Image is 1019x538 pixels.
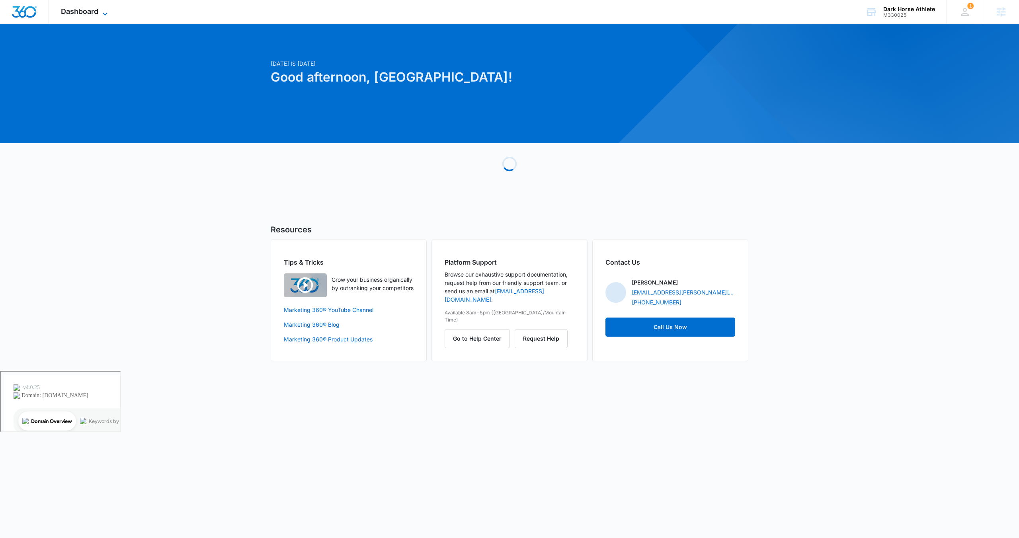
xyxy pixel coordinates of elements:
[21,46,28,53] img: tab_domain_overview_orange.svg
[445,335,515,342] a: Go to Help Center
[605,318,735,337] a: Call Us Now
[284,273,327,297] img: Quick Overview Video
[632,278,678,287] p: [PERSON_NAME]
[967,3,974,9] span: 1
[883,12,935,18] div: account id
[883,6,935,12] div: account name
[79,46,86,53] img: tab_keywords_by_traffic_grey.svg
[605,257,735,267] h2: Contact Us
[22,13,39,19] div: v 4.0.25
[271,224,748,236] h5: Resources
[445,329,510,348] button: Go to Help Center
[632,288,735,296] a: [EMAIL_ADDRESS][PERSON_NAME][DOMAIN_NAME]
[632,298,681,306] a: [PHONE_NUMBER]
[445,270,574,304] p: Browse our exhaustive support documentation, request help from our friendly support team, or send...
[271,68,586,87] h1: Good afternoon, [GEOGRAPHIC_DATA]!
[605,282,626,303] img: Cheyenne von Hoene
[515,329,568,348] button: Request Help
[284,257,414,267] h2: Tips & Tricks
[21,21,88,27] div: Domain: [DOMAIN_NAME]
[13,21,19,27] img: website_grey.svg
[30,47,71,52] div: Domain Overview
[445,309,574,324] p: Available 8am-5pm ([GEOGRAPHIC_DATA]/Mountain Time)
[61,7,98,16] span: Dashboard
[445,257,574,267] h2: Platform Support
[284,320,414,329] a: Marketing 360® Blog
[332,275,414,292] p: Grow your business organically by outranking your competitors
[967,3,974,9] div: notifications count
[284,335,414,343] a: Marketing 360® Product Updates
[88,47,134,52] div: Keywords by Traffic
[284,306,414,314] a: Marketing 360® YouTube Channel
[515,335,568,342] a: Request Help
[13,13,19,19] img: logo_orange.svg
[271,59,586,68] p: [DATE] is [DATE]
